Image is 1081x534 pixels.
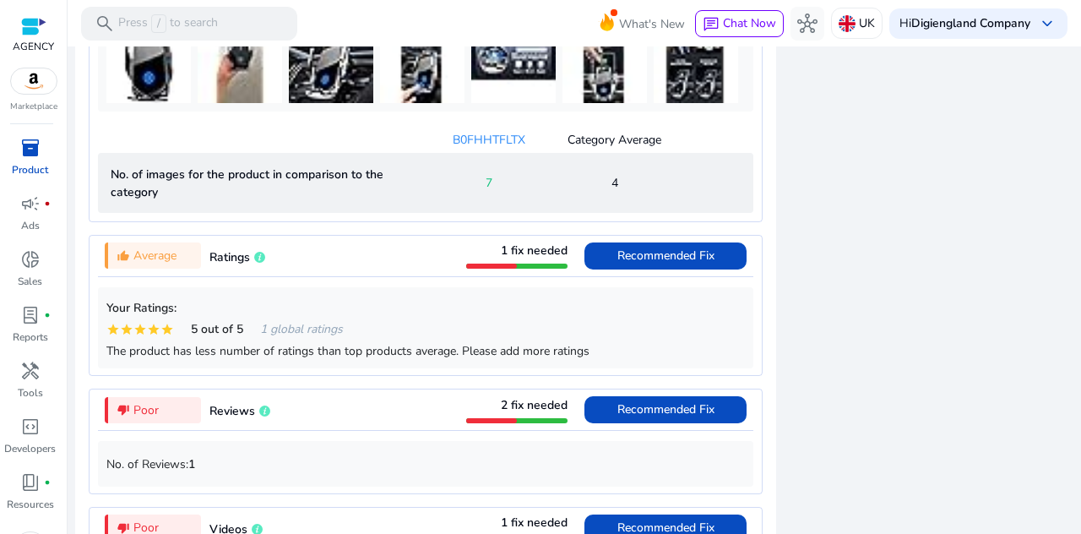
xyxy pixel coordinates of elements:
[106,342,745,360] div: The product has less number of ratings than top products average. Please add more ratings
[911,15,1030,31] b: Digiengland Company
[209,249,250,265] span: Ratings
[147,323,160,336] mat-icon: star
[289,19,373,103] img: 51oWZnLp4mL._AC_US40_.jpg
[133,323,147,336] mat-icon: star
[118,14,218,33] p: Press to search
[723,15,776,31] span: Chat Now
[617,248,714,264] span: Recommended Fix
[44,200,51,207] span: fiber_manual_record
[426,131,551,149] div: B0FHHTFLTX
[20,361,41,381] span: handyman
[501,515,568,531] span: 1 fix needed
[209,403,255,419] span: Reviews
[859,8,875,38] p: UK
[695,10,784,37] button: chatChat Now
[21,218,40,233] p: Ads
[562,19,647,103] img: 41UHR8Is12L._AC_US40_.jpg
[20,305,41,325] span: lab_profile
[120,323,133,336] mat-icon: star
[584,242,747,270] button: Recommended Fix
[198,19,282,103] img: 31Fwv8W+BAL._AC_US40_.jpg
[703,16,720,33] span: chat
[20,138,41,158] span: inventory_2
[13,330,48,345] p: Reports
[18,274,42,289] p: Sales
[7,497,54,512] p: Resources
[133,401,159,419] span: Poor
[486,174,492,192] span: 7
[501,242,568,259] span: 1 fix needed
[106,455,745,473] p: No. of Reviews:
[619,9,685,39] span: What's New
[797,14,818,34] span: hub
[380,19,464,103] img: 4163I9ItkcL._AC_US40_.jpg
[20,472,41,493] span: book_4
[10,101,57,113] p: Marketplace
[20,193,41,214] span: campaign
[20,249,41,270] span: donut_small
[13,39,54,54] p: AGENCY
[160,323,174,336] mat-icon: star
[117,403,130,417] mat-icon: thumb_down_alt
[44,479,51,486] span: fiber_manual_record
[4,441,56,456] p: Developers
[151,14,166,33] span: /
[551,131,677,149] div: Category Average
[11,68,57,94] img: amazon.svg
[611,174,618,192] span: 4
[106,302,745,316] h5: Your Ratings:
[106,323,120,336] mat-icon: star
[191,320,243,338] span: 5 out of 5
[790,7,824,41] button: hub
[501,397,568,413] span: 2 fix needed
[133,247,177,264] span: Average
[117,249,130,263] mat-icon: thumb_up_alt
[260,320,343,338] span: 1 global ratings
[654,19,738,103] img: 41dbYYdk0nL._AC_US40_.jpg
[584,396,747,423] button: Recommended Fix
[12,162,48,177] p: Product
[899,18,1030,30] p: Hi
[20,417,41,437] span: code_blocks
[44,312,51,319] span: fiber_manual_record
[1037,14,1057,34] span: keyboard_arrow_down
[471,19,556,103] img: 51ZmK6pFllL._AC_US40_.jpg
[839,15,856,32] img: uk.svg
[111,166,426,201] p: No. of images for the product in comparison to the category
[188,456,195,472] b: 1
[18,385,43,400] p: Tools
[106,19,191,103] img: 41DvA49HebL._AC_US40_.jpg
[617,401,714,417] span: Recommended Fix
[95,14,115,34] span: search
